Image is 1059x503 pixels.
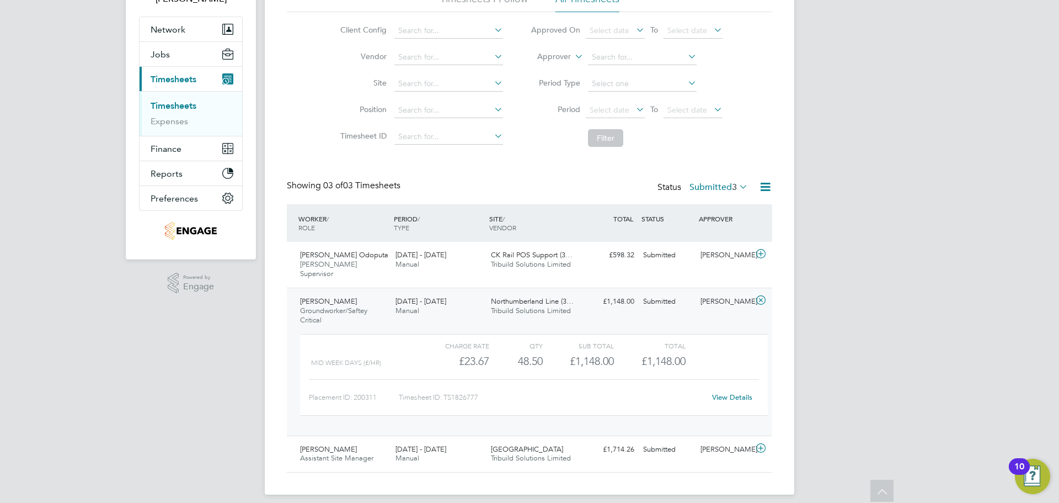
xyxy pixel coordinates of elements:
[140,91,242,136] div: Timesheets
[337,131,387,141] label: Timesheet ID
[140,161,242,186] button: Reports
[151,24,185,35] span: Network
[639,246,696,264] div: Submitted
[311,359,381,367] span: Mid Week Days (£/HR)
[491,444,563,454] span: [GEOGRAPHIC_DATA]
[667,105,707,115] span: Select date
[395,250,446,260] span: [DATE] - [DATE]
[657,180,750,195] div: Status
[151,49,170,60] span: Jobs
[489,339,543,352] div: QTY
[581,293,639,311] div: £1,148.00
[391,209,486,237] div: PERIOD
[337,51,387,61] label: Vendor
[168,273,215,294] a: Powered byEngage
[696,246,753,264] div: [PERSON_NAME]
[287,180,403,192] div: Showing
[588,50,697,65] input: Search for...
[489,223,516,232] span: VENDOR
[395,296,446,306] span: [DATE] - [DATE]
[140,17,242,41] button: Network
[300,250,388,260] span: [PERSON_NAME] Odoputa
[531,104,580,114] label: Period
[418,214,420,223] span: /
[151,168,183,179] span: Reports
[486,209,582,237] div: SITE
[543,339,614,352] div: Sub Total
[298,223,315,232] span: ROLE
[327,214,329,223] span: /
[151,74,196,84] span: Timesheets
[394,129,503,145] input: Search for...
[491,296,574,306] span: Northumberland Line (3…
[399,389,705,406] div: Timesheet ID: TS1826777
[590,105,629,115] span: Select date
[323,180,343,191] span: 03 of
[543,352,614,370] div: £1,148.00
[1015,459,1050,494] button: Open Resource Center, 10 new notifications
[151,100,196,111] a: Timesheets
[641,354,686,368] span: £1,148.00
[614,339,685,352] div: Total
[489,352,543,370] div: 48.50
[639,209,696,229] div: STATUS
[491,250,573,260] span: CK Rail POS Support (3…
[491,306,571,315] span: Tribuild Solutions Limited
[395,306,419,315] span: Manual
[491,453,571,463] span: Tribuild Solutions Limited
[337,104,387,114] label: Position
[1014,467,1024,481] div: 10
[696,441,753,459] div: [PERSON_NAME]
[300,306,367,325] span: Groundworker/Saftey Critical
[183,273,214,282] span: Powered by
[395,260,419,269] span: Manual
[667,25,707,35] span: Select date
[139,222,243,240] a: Go to home page
[309,389,399,406] div: Placement ID: 200311
[502,214,505,223] span: /
[531,78,580,88] label: Period Type
[418,339,489,352] div: Charge rate
[151,116,188,126] a: Expenses
[337,78,387,88] label: Site
[639,441,696,459] div: Submitted
[394,103,503,118] input: Search for...
[300,444,357,454] span: [PERSON_NAME]
[418,352,489,370] div: £23.67
[300,453,373,463] span: Assistant Site Manager
[151,193,198,204] span: Preferences
[151,144,181,154] span: Finance
[183,282,214,292] span: Engage
[140,67,242,91] button: Timesheets
[581,246,639,264] div: £598.32
[531,25,580,35] label: Approved On
[613,214,633,223] span: TOTAL
[712,393,752,402] a: View Details
[581,441,639,459] div: £1,714.26
[394,223,409,232] span: TYPE
[323,180,400,191] span: 03 Timesheets
[588,76,697,92] input: Select one
[140,136,242,161] button: Finance
[590,25,629,35] span: Select date
[639,293,696,311] div: Submitted
[732,182,737,193] span: 3
[395,453,419,463] span: Manual
[647,102,661,117] span: To
[300,296,357,306] span: [PERSON_NAME]
[696,293,753,311] div: [PERSON_NAME]
[588,129,623,147] button: Filter
[394,76,503,92] input: Search for...
[140,186,242,210] button: Preferences
[696,209,753,229] div: APPROVER
[140,42,242,66] button: Jobs
[394,23,503,39] input: Search for...
[689,182,748,193] label: Submitted
[165,222,216,240] img: tribuildsolutions-logo-retina.png
[521,51,571,62] label: Approver
[296,209,391,237] div: WORKER
[394,50,503,65] input: Search for...
[491,260,571,269] span: Tribuild Solutions Limited
[337,25,387,35] label: Client Config
[395,444,446,454] span: [DATE] - [DATE]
